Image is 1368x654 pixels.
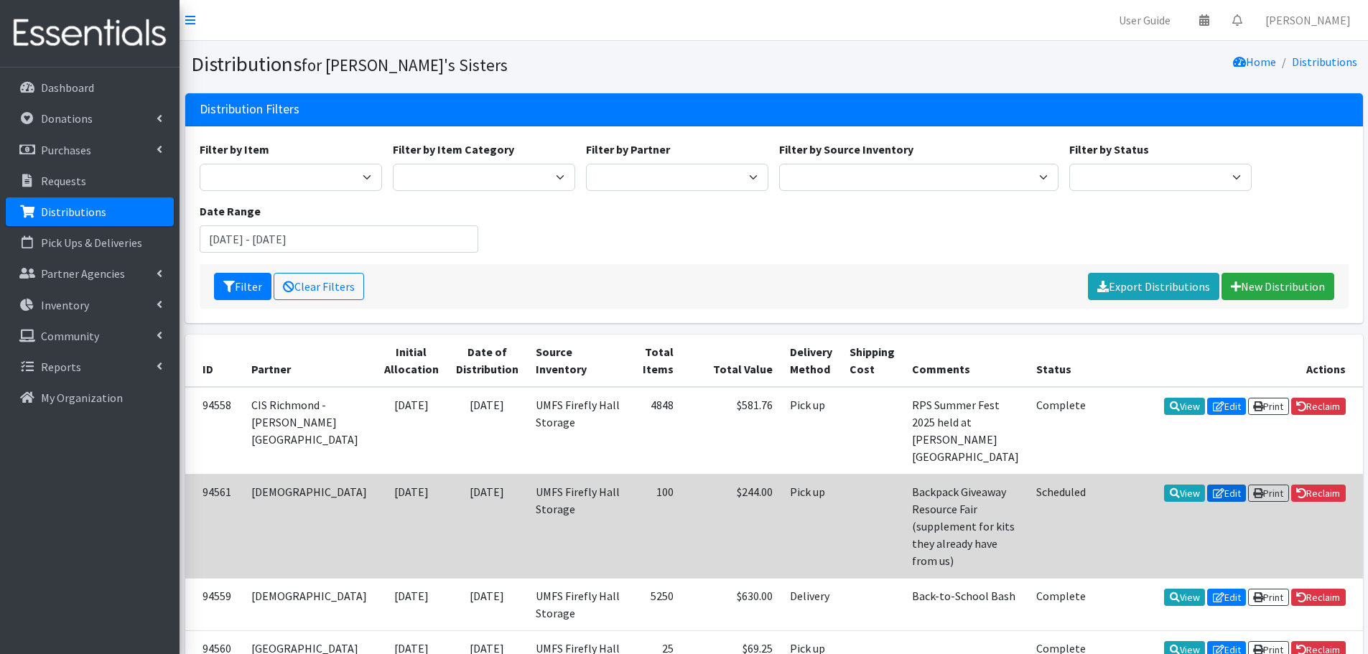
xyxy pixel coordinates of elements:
[41,174,86,188] p: Requests
[6,228,174,257] a: Pick Ups & Deliveries
[243,578,376,630] td: [DEMOGRAPHIC_DATA]
[1107,6,1182,34] a: User Guide
[1248,485,1289,502] a: Print
[243,474,376,578] td: [DEMOGRAPHIC_DATA]
[1292,55,1357,69] a: Distributions
[630,387,682,475] td: 4848
[376,474,447,578] td: [DATE]
[6,259,174,288] a: Partner Agencies
[243,335,376,387] th: Partner
[841,335,903,387] th: Shipping Cost
[302,55,508,75] small: for [PERSON_NAME]'s Sisters
[527,387,630,475] td: UMFS Firefly Hall Storage
[1028,474,1094,578] td: Scheduled
[191,52,769,77] h1: Distributions
[376,387,447,475] td: [DATE]
[6,383,174,412] a: My Organization
[630,578,682,630] td: 5250
[1164,485,1205,502] a: View
[527,474,630,578] td: UMFS Firefly Hall Storage
[781,387,841,475] td: Pick up
[243,387,376,475] td: CIS Richmond - [PERSON_NAME][GEOGRAPHIC_DATA]
[1088,273,1219,300] a: Export Distributions
[527,335,630,387] th: Source Inventory
[781,335,841,387] th: Delivery Method
[41,266,125,281] p: Partner Agencies
[6,197,174,226] a: Distributions
[630,335,682,387] th: Total Items
[185,387,243,475] td: 94558
[1222,273,1334,300] a: New Distribution
[393,141,514,158] label: Filter by Item Category
[781,474,841,578] td: Pick up
[903,335,1028,387] th: Comments
[6,104,174,133] a: Donations
[781,578,841,630] td: Delivery
[1028,578,1094,630] td: Complete
[200,202,261,220] label: Date Range
[447,474,527,578] td: [DATE]
[447,578,527,630] td: [DATE]
[274,273,364,300] a: Clear Filters
[682,335,781,387] th: Total Value
[200,225,479,253] input: January 1, 2011 - December 31, 2011
[682,387,781,475] td: $581.76
[586,141,670,158] label: Filter by Partner
[903,387,1028,475] td: RPS Summer Fest 2025 held at [PERSON_NAME][GEOGRAPHIC_DATA]
[200,102,299,117] h3: Distribution Filters
[779,141,913,158] label: Filter by Source Inventory
[1207,589,1246,606] a: Edit
[41,360,81,374] p: Reports
[6,9,174,57] img: HumanEssentials
[527,578,630,630] td: UMFS Firefly Hall Storage
[1028,387,1094,475] td: Complete
[447,335,527,387] th: Date of Distribution
[630,474,682,578] td: 100
[682,474,781,578] td: $244.00
[1291,589,1346,606] a: Reclaim
[41,111,93,126] p: Donations
[903,578,1028,630] td: Back-to-School Bash
[1291,485,1346,502] a: Reclaim
[1094,335,1363,387] th: Actions
[200,141,269,158] label: Filter by Item
[41,391,123,405] p: My Organization
[1254,6,1362,34] a: [PERSON_NAME]
[6,291,174,319] a: Inventory
[376,335,447,387] th: Initial Allocation
[41,143,91,157] p: Purchases
[1164,589,1205,606] a: View
[903,474,1028,578] td: Backpack Giveaway Resource Fair (supplement for kits they already have from us)
[214,273,271,300] button: Filter
[185,335,243,387] th: ID
[1207,485,1246,502] a: Edit
[1028,335,1094,387] th: Status
[1291,398,1346,415] a: Reclaim
[6,352,174,381] a: Reports
[41,205,106,219] p: Distributions
[447,387,527,475] td: [DATE]
[1248,398,1289,415] a: Print
[41,80,94,95] p: Dashboard
[185,474,243,578] td: 94561
[41,298,89,312] p: Inventory
[376,578,447,630] td: [DATE]
[6,136,174,164] a: Purchases
[6,73,174,102] a: Dashboard
[1233,55,1276,69] a: Home
[41,235,142,250] p: Pick Ups & Deliveries
[682,578,781,630] td: $630.00
[41,329,99,343] p: Community
[1248,589,1289,606] a: Print
[1164,398,1205,415] a: View
[1207,398,1246,415] a: Edit
[6,322,174,350] a: Community
[6,167,174,195] a: Requests
[185,578,243,630] td: 94559
[1069,141,1149,158] label: Filter by Status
